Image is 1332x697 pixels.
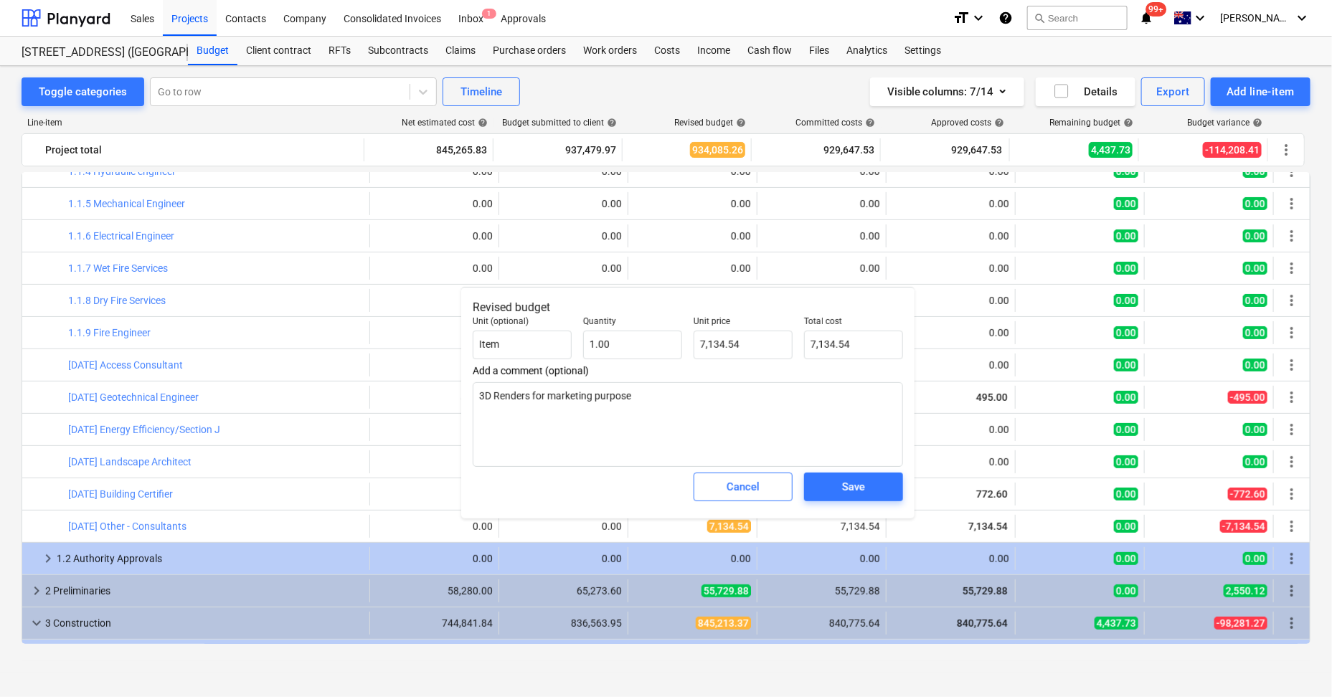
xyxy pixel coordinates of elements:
[602,262,622,274] div: 0.00
[1228,488,1267,501] span: -772.60
[1049,118,1133,128] div: Remaining budget
[991,118,1004,128] span: help
[690,142,745,158] span: 934,085.26
[1114,326,1138,339] span: 0.00
[68,327,151,338] a: 1.1.9 Fire Engineer
[763,553,880,564] div: 0.00
[443,77,520,106] button: Timeline
[602,230,622,242] div: 0.00
[804,316,903,331] p: Total cost
[795,118,875,128] div: Committed costs
[1114,552,1138,565] span: 0.00
[583,316,682,331] p: Quantity
[1243,455,1267,468] span: 0.00
[727,478,760,496] div: Cancel
[68,230,174,242] a: 1.1.6 Electrical Engineer
[892,359,1009,371] div: 0.00
[1243,229,1267,242] span: 0.00
[1283,260,1300,277] span: More actions
[1114,197,1138,210] span: 0.00
[931,118,1004,128] div: Approved costs
[188,37,237,65] a: Budget
[475,118,488,128] span: help
[1260,628,1332,697] iframe: Chat Widget
[1203,142,1262,158] span: -114,208.41
[955,617,1009,629] span: 840,775.64
[482,9,496,19] span: 1
[437,37,484,65] a: Claims
[499,138,616,161] div: 937,479.97
[763,585,880,597] div: 55,729.88
[45,612,364,635] div: 3 Construction
[370,138,487,161] div: 845,265.83
[646,37,689,65] div: Costs
[1243,165,1267,178] span: 0.00
[22,45,171,60] div: [STREET_ADDRESS] ([GEOGRAPHIC_DATA] - House Build)
[57,547,364,570] div: 1.2 Authority Approvals
[473,382,903,467] textarea: 3D Renders for marketing purpose
[359,37,437,65] div: Subcontracts
[402,118,488,128] div: Net estimated cost
[1283,453,1300,470] span: More actions
[1243,197,1267,210] span: 0.00
[376,585,493,597] div: 58,280.00
[28,582,45,599] span: keyboard_arrow_right
[28,615,45,632] span: keyboard_arrow_down
[800,37,838,65] div: Files
[1227,82,1295,101] div: Add line-item
[484,37,575,65] div: Purchase orders
[1243,552,1267,565] span: 0.00
[731,262,751,274] div: 0.00
[1277,141,1295,158] span: More actions
[1283,615,1300,632] span: More actions
[473,521,493,532] div: 0.00
[68,488,173,500] a: [DATE] Building Certifier
[689,37,739,65] div: Income
[505,585,622,597] div: 65,273.60
[763,198,880,209] div: 0.00
[763,617,880,629] div: 840,775.64
[505,617,622,629] div: 836,563.95
[1034,12,1045,24] span: search
[1243,294,1267,307] span: 0.00
[731,198,751,209] div: 0.00
[1283,550,1300,567] span: More actions
[763,262,880,274] div: 0.00
[68,424,220,435] a: [DATE] Energy Efficiency/Section J
[68,392,199,403] a: [DATE] Geotechnical Engineer
[862,118,875,128] span: help
[763,521,880,532] div: 7,134.54
[1214,617,1267,630] span: -98,281.27
[950,143,1003,157] span: 929,647.53
[473,262,493,274] div: 0.00
[1141,77,1206,106] button: Export
[320,37,359,65] a: RFTs
[68,198,185,209] a: 1.1.5 Mechanical Engineer
[502,118,617,128] div: Budget submitted to client
[961,585,1009,597] span: 55,729.88
[733,118,746,128] span: help
[39,82,127,101] div: Toggle categories
[1283,195,1300,212] span: More actions
[757,138,874,161] div: 929,647.53
[892,230,1009,242] div: 0.00
[68,521,186,532] a: [DATE] Other - Consultants
[838,37,896,65] a: Analytics
[896,37,950,65] a: Settings
[1095,617,1138,630] span: 4,437.73
[1114,520,1138,533] span: 0.00
[1114,229,1138,242] span: 0.00
[602,521,622,532] div: 0.00
[68,456,192,468] a: [DATE] Landscape Architect
[975,488,1009,500] span: 772.60
[1187,118,1262,128] div: Budget variance
[842,478,865,496] div: Save
[604,118,617,128] span: help
[1243,359,1267,371] span: 0.00
[1220,520,1267,533] span: -7,134.54
[22,118,365,128] div: Line-item
[237,37,320,65] a: Client contract
[1114,391,1138,404] span: 0.00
